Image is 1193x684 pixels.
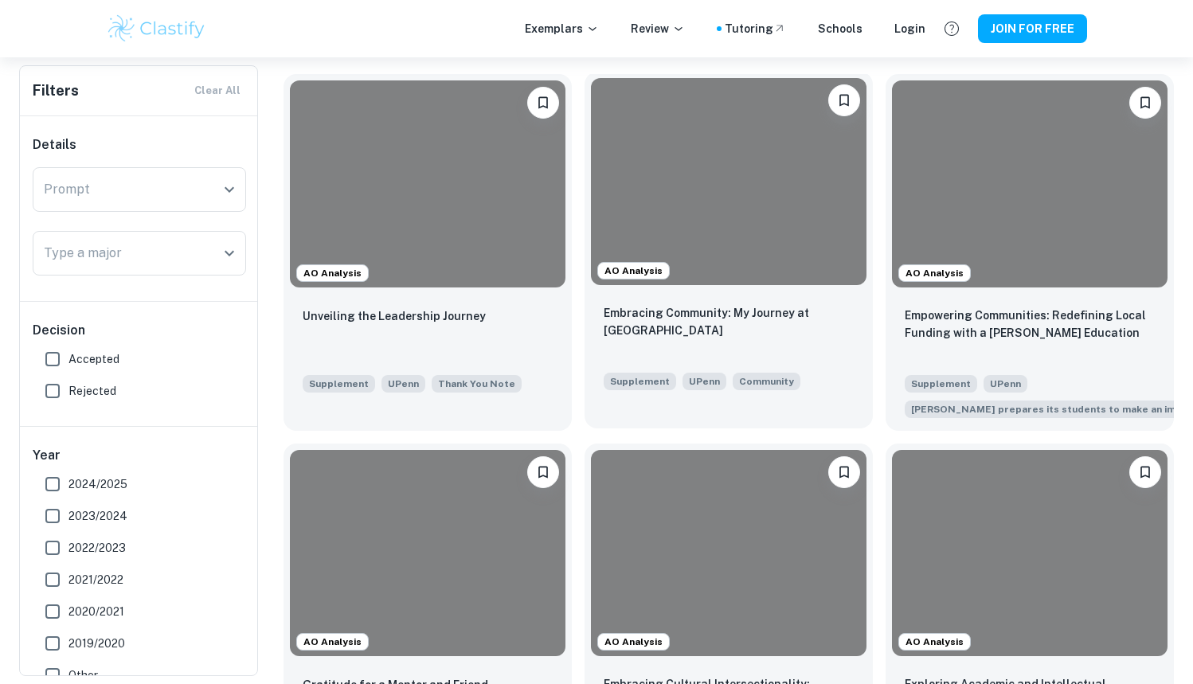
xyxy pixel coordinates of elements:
[303,375,375,393] span: Supplement
[585,74,873,431] a: AO AnalysisPlease log in to bookmark exemplarsEmbracing Community: My Journey at PennSupplementUP...
[68,635,125,652] span: 2019/2020
[894,20,925,37] a: Login
[33,321,246,340] h6: Decision
[303,307,486,325] p: Unveiling the Leadership Journey
[432,373,522,393] span: Write a short thank-you note to someone you have not yet thanked and would like to acknowledge. (...
[68,666,98,684] span: Other
[984,375,1027,393] span: UPenn
[905,307,1155,342] p: Empowering Communities: Redefining Local Funding with a Wharton Education
[828,84,860,116] button: Please log in to bookmark exemplars
[68,350,119,368] span: Accepted
[598,264,669,278] span: AO Analysis
[68,507,127,525] span: 2023/2024
[525,20,599,37] p: Exemplars
[905,375,977,393] span: Supplement
[725,20,786,37] a: Tutoring
[631,20,685,37] p: Review
[978,14,1087,43] button: JOIN FOR FREE
[938,15,965,42] button: Help and Feedback
[381,375,425,393] span: UPenn
[284,74,572,431] a: AO AnalysisPlease log in to bookmark exemplarsUnveiling the Leadership JourneySupplementUPennWrit...
[68,475,127,493] span: 2024/2025
[527,87,559,119] button: Please log in to bookmark exemplars
[297,266,368,280] span: AO Analysis
[1129,456,1161,488] button: Please log in to bookmark exemplars
[527,456,559,488] button: Please log in to bookmark exemplars
[899,266,970,280] span: AO Analysis
[68,382,116,400] span: Rejected
[438,377,515,391] span: Thank You Note
[899,635,970,649] span: AO Analysis
[218,178,241,201] button: Open
[106,13,207,45] img: Clastify logo
[733,371,800,390] span: How will you explore community at Penn? Consider how Penn will help shape your perspective, and h...
[886,74,1174,431] a: AO AnalysisPlease log in to bookmark exemplarsEmpowering Communities: Redefining Local Funding wi...
[33,446,246,465] h6: Year
[683,373,726,390] span: UPenn
[739,374,794,389] span: Community
[598,635,669,649] span: AO Analysis
[604,304,854,339] p: Embracing Community: My Journey at Penn
[1129,87,1161,119] button: Please log in to bookmark exemplars
[33,80,79,102] h6: Filters
[68,539,126,557] span: 2022/2023
[818,20,862,37] a: Schools
[604,373,676,390] span: Supplement
[68,603,124,620] span: 2020/2021
[68,571,123,588] span: 2021/2022
[297,635,368,649] span: AO Analysis
[828,456,860,488] button: Please log in to bookmark exemplars
[33,135,246,154] h6: Details
[218,242,241,264] button: Open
